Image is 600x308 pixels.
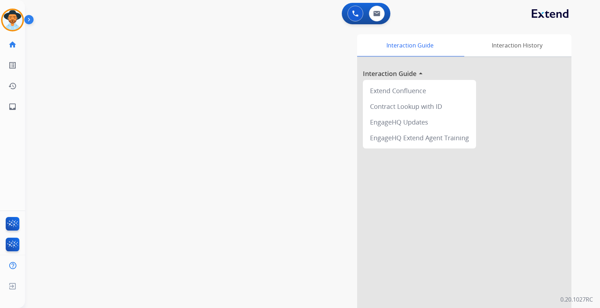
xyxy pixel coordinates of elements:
div: Interaction History [462,34,571,56]
div: Interaction Guide [357,34,462,56]
div: EngageHQ Updates [366,114,473,130]
mat-icon: inbox [8,102,17,111]
img: avatar [2,10,22,30]
div: Contract Lookup with ID [366,99,473,114]
mat-icon: list_alt [8,61,17,70]
p: 0.20.1027RC [560,295,593,304]
div: EngageHQ Extend Agent Training [366,130,473,146]
mat-icon: history [8,82,17,90]
div: Extend Confluence [366,83,473,99]
mat-icon: home [8,40,17,49]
